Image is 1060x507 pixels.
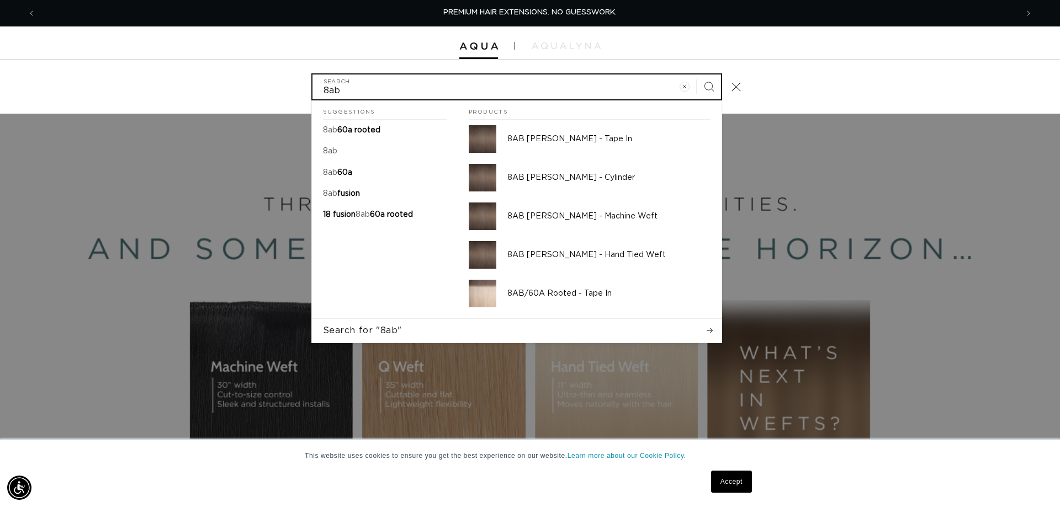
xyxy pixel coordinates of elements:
p: 8ab 60a [323,168,352,178]
mark: 8ab [323,190,337,198]
p: 8ab [323,146,337,156]
button: Search [697,74,721,99]
iframe: Chat Widget [1005,454,1060,507]
span: fusion [337,190,360,198]
span: PREMIUM HAIR EXTENSIONS. NO GUESSWORK. [443,9,617,16]
mark: 8ab [356,211,370,218]
a: 8AB [PERSON_NAME] - Machine Weft [458,197,722,236]
p: This website uses cookies to ensure you get the best experience on our website. [305,451,755,461]
span: 18 fusion [323,211,356,218]
a: 8ab 60a rooted [312,120,458,141]
a: Learn more about our Cookie Policy. [568,452,686,460]
a: 8AB [PERSON_NAME] - Tape In [458,120,722,158]
span: 60a rooted [370,211,413,218]
h2: Suggestions [323,100,447,120]
mark: 8ab [323,169,337,177]
mark: 8ab [323,147,337,155]
img: 8AB Ash Brown - Cylinder [469,164,496,191]
button: Close [724,74,749,99]
button: Previous announcement [19,3,44,24]
p: 8ab 60a rooted [323,125,380,135]
button: Clear search term [672,74,697,99]
img: aqualyna.com [532,42,601,49]
input: Search [312,74,721,99]
a: 8ab 60a [312,162,458,183]
a: Accept [711,471,752,493]
img: 8AB Ash Brown - Hand Tied Weft [469,241,496,269]
button: Next announcement [1016,3,1041,24]
span: 60a [337,169,352,177]
h2: Products [469,100,711,120]
div: Accessibility Menu [7,476,31,500]
p: 8AB/60A Rooted - Tape In [507,289,711,298]
a: 8AB/60A Rooted - Tape In [458,274,722,313]
img: 8AB Ash Brown - Tape In [469,125,496,153]
a: 8AB [PERSON_NAME] - Cylinder [458,158,722,197]
p: 8ab fusion [323,189,360,199]
p: 8AB [PERSON_NAME] - Tape In [507,134,711,144]
img: Aqua Hair Extensions [459,42,498,50]
p: 8AB [PERSON_NAME] - Hand Tied Weft [507,250,711,260]
a: 8ab fusion [312,183,458,204]
span: 60a rooted [337,126,380,134]
p: 8AB [PERSON_NAME] - Cylinder [507,173,711,183]
a: 8ab [312,141,458,162]
img: 8AB Ash Brown - Machine Weft [469,202,496,230]
p: 18 fusion 8ab 60a rooted [323,210,413,220]
mark: 8ab [323,126,337,134]
img: 8AB/60A Rooted - Tape In [469,280,496,307]
a: 18 fusion 8ab 60a rooted [312,204,458,225]
span: Search for "8ab" [323,324,402,337]
p: 8AB [PERSON_NAME] - Machine Weft [507,211,711,221]
a: 8AB [PERSON_NAME] - Hand Tied Weft [458,236,722,274]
